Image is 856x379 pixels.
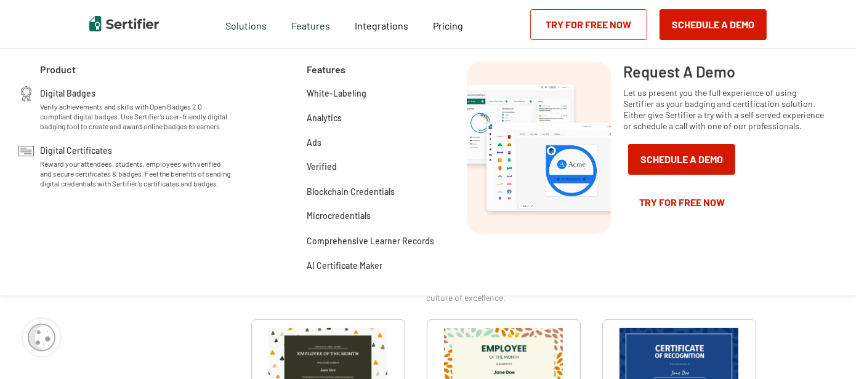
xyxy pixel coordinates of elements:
[307,86,366,98] a: White-Labeling
[307,111,342,123] a: Analytics
[530,9,647,40] a: Try for Free Now
[307,159,337,174] span: Verified
[18,86,34,102] img: Digital Badges Icon
[40,143,112,156] span: Digital Certificates
[89,16,159,31] img: Sertifier | Digital Credentialing Platform
[292,17,331,32] span: Features
[18,143,34,159] img: Digital Certificates Icon
[660,9,767,40] button: Schedule a Demo
[40,102,233,131] span: Verify achievements and skills with Open Badges 2.0 compliant digital badges. Use Sertifier’s use...
[226,17,267,32] span: Solutions
[40,86,95,98] span: Digital Badges
[623,87,825,132] span: Let us present you the full experience of using Sertifier as your badging and certification solut...
[355,20,409,31] span: Integrations
[307,209,371,223] span: Microcredentials
[28,324,55,351] img: Cookie Popup Icon
[794,320,856,379] iframe: Chat Widget
[307,258,382,271] a: AI Certificate Maker
[623,62,735,81] span: Request A Demo
[307,185,395,197] a: Blockchain Credentials
[434,20,464,31] span: Pricing
[355,17,409,32] a: Integrations
[307,209,371,221] a: Microcredentials
[40,62,76,77] span: Product
[307,234,434,246] a: Comprehensive Learner Records
[40,159,233,188] span: Reward your attendees, students, employees with verified and secure certificates & badges. Feel t...
[40,86,233,131] a: Digital BadgesVerify achievements and skills with Open Badges 2.0 compliant digital badges. Use S...
[307,160,337,172] a: Verified
[623,187,740,218] a: Try for Free Now
[434,17,464,32] a: Pricing
[307,62,345,77] span: Features
[307,135,321,148] a: Ads
[467,62,611,234] img: Request A Demo
[40,143,233,188] a: Digital CertificatesReward your attendees, students, employees with verified and secure certifica...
